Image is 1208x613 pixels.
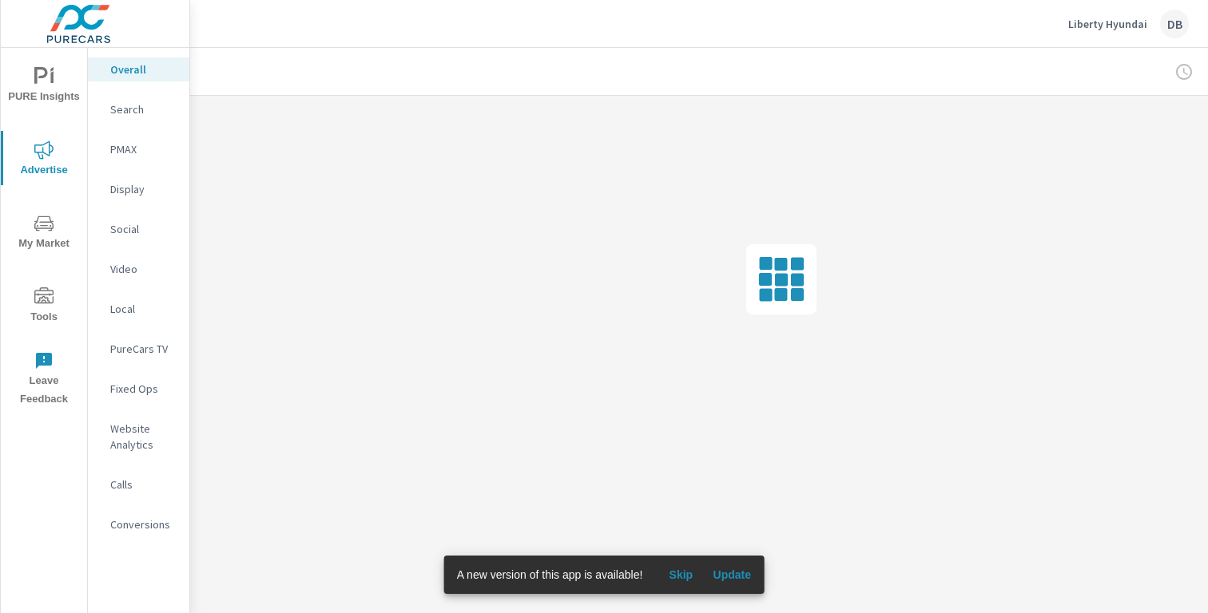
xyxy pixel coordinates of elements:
[1068,17,1147,31] p: Liberty Hyundai
[655,562,706,587] button: Skip
[88,337,189,361] div: PureCars TV
[6,287,82,326] span: Tools
[88,473,189,496] div: Calls
[88,377,189,401] div: Fixed Ops
[88,512,189,536] div: Conversions
[6,351,82,409] span: Leave Feedback
[110,301,177,317] p: Local
[110,477,177,492] p: Calls
[110,181,177,197] p: Display
[110,261,177,277] p: Video
[110,381,177,397] p: Fixed Ops
[6,214,82,253] span: My Market
[110,341,177,357] p: PureCars TV
[6,67,82,106] span: PURE Insights
[6,140,82,180] span: Advertise
[457,568,643,581] span: A new version of this app is available!
[110,141,177,157] p: PMAX
[88,297,189,321] div: Local
[88,137,189,161] div: PMAX
[88,57,189,81] div: Overall
[88,97,189,121] div: Search
[88,177,189,201] div: Display
[1160,10,1189,38] div: DB
[88,217,189,241] div: Social
[110,61,177,77] p: Overall
[110,101,177,117] p: Search
[110,221,177,237] p: Social
[88,417,189,457] div: Website Analytics
[662,568,700,582] span: Skip
[706,562,757,587] button: Update
[110,516,177,532] p: Conversions
[1,48,87,415] div: nav menu
[713,568,751,582] span: Update
[88,257,189,281] div: Video
[110,421,177,453] p: Website Analytics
